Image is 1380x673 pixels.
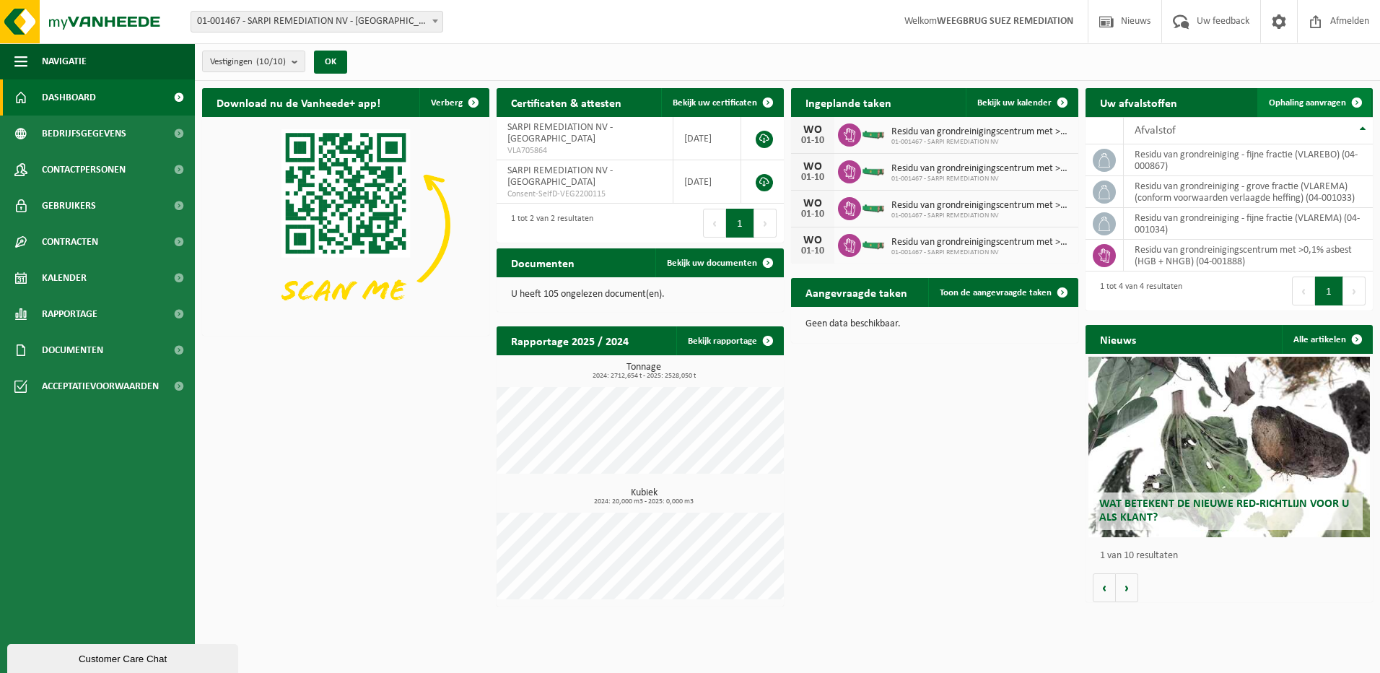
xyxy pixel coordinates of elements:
[891,163,1071,175] span: Residu van grondreinigingscentrum met >0,1% asbest (hgb + nhgb)
[726,209,754,238] button: 1
[673,160,741,204] td: [DATE]
[861,127,886,140] img: HK-XC-10-GN-00
[891,237,1071,248] span: Residu van grondreinigingscentrum met >0,1% asbest (hgb + nhgb)
[210,51,286,73] span: Vestigingen
[798,124,827,136] div: WO
[314,51,347,74] button: OK
[202,88,395,116] h2: Download nu de Vanheede+ app!
[937,16,1073,27] strong: WEEGBRUG SUEZ REMEDIATION
[202,51,305,72] button: Vestigingen(10/10)
[861,201,886,214] img: HK-XC-10-GN-00
[798,209,827,220] div: 01-10
[7,641,241,673] iframe: chat widget
[798,173,827,183] div: 01-10
[1282,325,1371,354] a: Alle artikelen
[798,161,827,173] div: WO
[977,98,1052,108] span: Bekijk uw kalender
[1343,277,1366,305] button: Next
[504,498,784,505] span: 2024: 20,000 m3 - 2025: 0,000 m3
[504,488,784,505] h3: Kubiek
[667,259,757,268] span: Bekijk uw documenten
[891,212,1071,220] span: 01-001467 - SARPI REMEDIATION NV
[1093,275,1182,307] div: 1 tot 4 van 4 resultaten
[1116,573,1138,602] button: Volgende
[1292,277,1315,305] button: Previous
[661,88,782,117] a: Bekijk uw certificaten
[42,188,96,224] span: Gebruikers
[497,88,636,116] h2: Certificaten & attesten
[861,238,886,251] img: HK-XC-10-GN-00
[1093,573,1116,602] button: Vorige
[191,11,443,32] span: 01-001467 - SARPI REMEDIATION NV - GRIMBERGEN
[655,248,782,277] a: Bekijk uw documenten
[791,278,922,306] h2: Aangevraagde taken
[805,319,1064,329] p: Geen data beschikbaar.
[42,152,126,188] span: Contactpersonen
[891,126,1071,138] span: Residu van grondreinigingscentrum met >0,1% asbest (hgb + nhgb)
[928,278,1077,307] a: Toon de aangevraagde taken
[1315,277,1343,305] button: 1
[891,138,1071,147] span: 01-001467 - SARPI REMEDIATION NV
[1124,144,1373,176] td: residu van grondreiniging - fijne fractie (VLAREBO) (04-000867)
[202,117,489,333] img: Download de VHEPlus App
[42,79,96,116] span: Dashboard
[419,88,488,117] button: Verberg
[431,98,463,108] span: Verberg
[798,235,827,246] div: WO
[507,122,613,144] span: SARPI REMEDIATION NV - [GEOGRAPHIC_DATA]
[1086,88,1192,116] h2: Uw afvalstoffen
[507,165,613,188] span: SARPI REMEDIATION NV - [GEOGRAPHIC_DATA]
[504,207,593,239] div: 1 tot 2 van 2 resultaten
[676,326,782,355] a: Bekijk rapportage
[754,209,777,238] button: Next
[673,98,757,108] span: Bekijk uw certificaten
[42,296,97,332] span: Rapportage
[497,248,589,277] h2: Documenten
[191,12,442,32] span: 01-001467 - SARPI REMEDIATION NV - GRIMBERGEN
[504,362,784,380] h3: Tonnage
[798,136,827,146] div: 01-10
[891,248,1071,257] span: 01-001467 - SARPI REMEDIATION NV
[42,43,87,79] span: Navigatie
[42,260,87,296] span: Kalender
[1100,551,1366,561] p: 1 van 10 resultaten
[497,326,643,355] h2: Rapportage 2025 / 2024
[1088,357,1370,537] a: Wat betekent de nieuwe RED-richtlijn voor u als klant?
[703,209,726,238] button: Previous
[42,224,98,260] span: Contracten
[42,332,103,368] span: Documenten
[1124,240,1373,272] td: residu van grondreinigingscentrum met >0,1% asbest (HGB + NHGB) (04-001888)
[1124,208,1373,240] td: residu van grondreiniging - fijne fractie (VLAREMA) (04-001034)
[42,368,159,404] span: Acceptatievoorwaarden
[891,200,1071,212] span: Residu van grondreinigingscentrum met >0,1% asbest (hgb + nhgb)
[507,145,662,157] span: VLA705864
[1124,176,1373,208] td: residu van grondreiniging - grove fractie (VLAREMA) (conform voorwaarden verlaagde heffing) (04-0...
[1099,498,1349,524] span: Wat betekent de nieuwe RED-richtlijn voor u als klant?
[1257,88,1371,117] a: Ophaling aanvragen
[940,288,1052,298] span: Toon de aangevraagde taken
[42,116,126,152] span: Bedrijfsgegevens
[507,188,662,200] span: Consent-SelfD-VEG2200115
[1086,325,1150,353] h2: Nieuws
[256,57,286,66] count: (10/10)
[798,246,827,256] div: 01-10
[891,175,1071,183] span: 01-001467 - SARPI REMEDIATION NV
[798,198,827,209] div: WO
[1135,125,1176,136] span: Afvalstof
[966,88,1077,117] a: Bekijk uw kalender
[861,164,886,177] img: HK-XC-10-GN-00
[504,373,784,380] span: 2024: 2712,654 t - 2025: 2528,050 t
[511,290,769,300] p: U heeft 105 ongelezen document(en).
[1269,98,1346,108] span: Ophaling aanvragen
[791,88,906,116] h2: Ingeplande taken
[673,117,741,160] td: [DATE]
